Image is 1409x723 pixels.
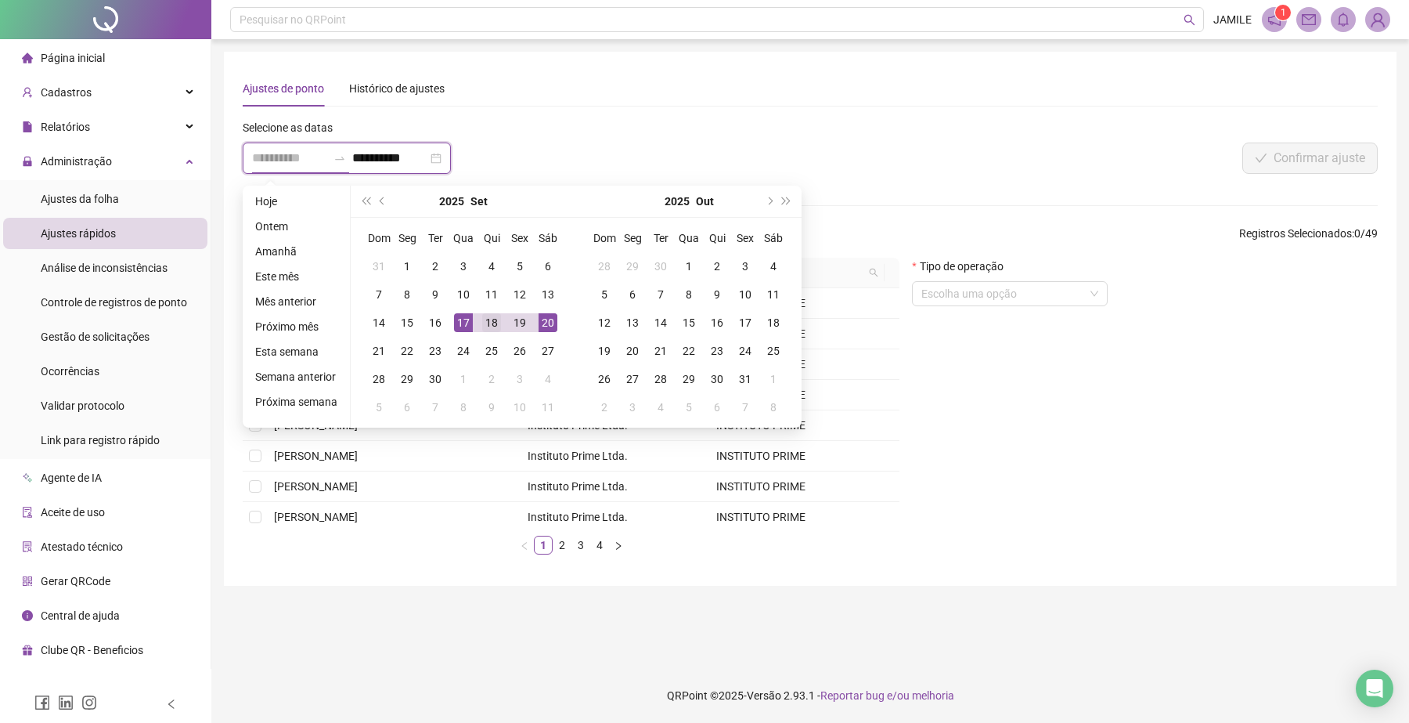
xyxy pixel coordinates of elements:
label: Tipo de operação [912,258,1013,275]
td: 2025-10-11 [759,280,787,309]
div: 1 [764,370,783,389]
span: search [869,268,878,277]
td: 2025-10-05 [590,280,618,309]
span: INSTITUTO PRIME [716,511,805,523]
div: Histórico de ajustes [349,80,445,97]
th: Dom [590,224,618,252]
div: 11 [539,398,557,417]
td: 2025-09-20 [534,309,562,337]
div: 11 [764,285,783,304]
td: 2025-10-07 [421,393,449,421]
td: 2025-09-05 [506,252,534,280]
td: 2025-10-06 [393,393,421,421]
div: 4 [539,370,557,389]
td: 2025-11-02 [590,393,618,421]
span: : 0 / 49 [1239,225,1378,250]
td: 2025-10-03 [506,365,534,393]
div: 26 [510,342,529,360]
span: bell [1336,13,1350,27]
div: 25 [482,342,501,360]
div: 18 [764,313,783,332]
td: 2025-09-08 [393,280,421,309]
td: 2025-09-09 [421,280,449,309]
td: 2025-09-19 [506,309,534,337]
div: 5 [510,257,529,276]
td: 2025-10-16 [703,309,731,337]
td: 2025-10-28 [647,365,675,393]
span: instagram [81,695,97,710]
span: Gerar QRCode [41,575,110,587]
span: audit [22,507,33,518]
div: 9 [482,398,501,417]
td: 2025-10-26 [590,365,618,393]
td: 2025-09-22 [393,337,421,365]
th: Sáb [534,224,562,252]
div: Open Intercom Messenger [1356,670,1393,707]
span: file [22,121,33,132]
div: 31 [736,370,755,389]
span: 1 [1281,7,1286,18]
td: 2025-10-23 [703,337,731,365]
li: 3 [571,536,590,555]
div: 1 [398,257,416,276]
div: 5 [595,285,614,304]
td: 2025-10-27 [618,365,647,393]
td: 2025-11-01 [759,365,787,393]
span: Atestado técnico [41,540,123,553]
div: 18 [482,313,501,332]
div: 25 [764,342,783,360]
div: 11 [482,285,501,304]
div: 7 [651,285,670,304]
footer: QRPoint © 2025 - 2.93.1 - [211,668,1409,723]
span: gift [22,645,33,656]
div: 31 [369,257,388,276]
span: Validar protocolo [41,399,124,412]
td: 2025-10-04 [759,252,787,280]
div: 8 [398,285,416,304]
span: [PERSON_NAME] [274,450,358,462]
li: Esta semana [249,342,344,361]
div: 1 [679,257,698,276]
li: Próxima semana [249,392,344,411]
div: 26 [595,370,614,389]
td: 2025-09-30 [647,252,675,280]
div: 1 [454,370,473,389]
img: 90348 [1366,8,1389,31]
td: 2025-10-04 [534,365,562,393]
div: 7 [426,398,445,417]
div: 9 [708,285,726,304]
div: 17 [454,313,473,332]
div: 13 [623,313,642,332]
span: Página inicial [41,52,105,64]
td: 2025-09-10 [449,280,477,309]
td: 2025-10-17 [731,309,759,337]
span: Instituto Prime Ltda. [528,450,628,462]
td: 2025-10-18 [759,309,787,337]
label: Selecione as datas [243,119,343,136]
div: 10 [736,285,755,304]
span: left [520,541,529,551]
td: 2025-09-29 [393,365,421,393]
div: 4 [764,257,783,276]
td: 2025-10-29 [675,365,703,393]
button: super-prev-year [357,186,374,217]
span: qrcode [22,576,33,587]
div: 19 [510,313,529,332]
td: 2025-09-26 [506,337,534,365]
td: 2025-10-02 [477,365,506,393]
li: 4 [590,536,609,555]
span: [PERSON_NAME] [274,511,358,523]
td: 2025-09-14 [365,309,393,337]
span: Gestão de solicitações [41,331,150,343]
td: 2025-09-01 [393,252,421,280]
th: Qua [449,224,477,252]
sup: 1 [1275,5,1291,20]
td: 2025-09-12 [506,280,534,309]
span: Versão [747,689,781,702]
li: Página anterior [515,536,534,555]
td: 2025-11-05 [675,393,703,421]
div: 8 [764,398,783,417]
th: Qui [703,224,731,252]
div: 13 [539,285,557,304]
span: Reportar bug e/ou melhoria [820,689,954,702]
